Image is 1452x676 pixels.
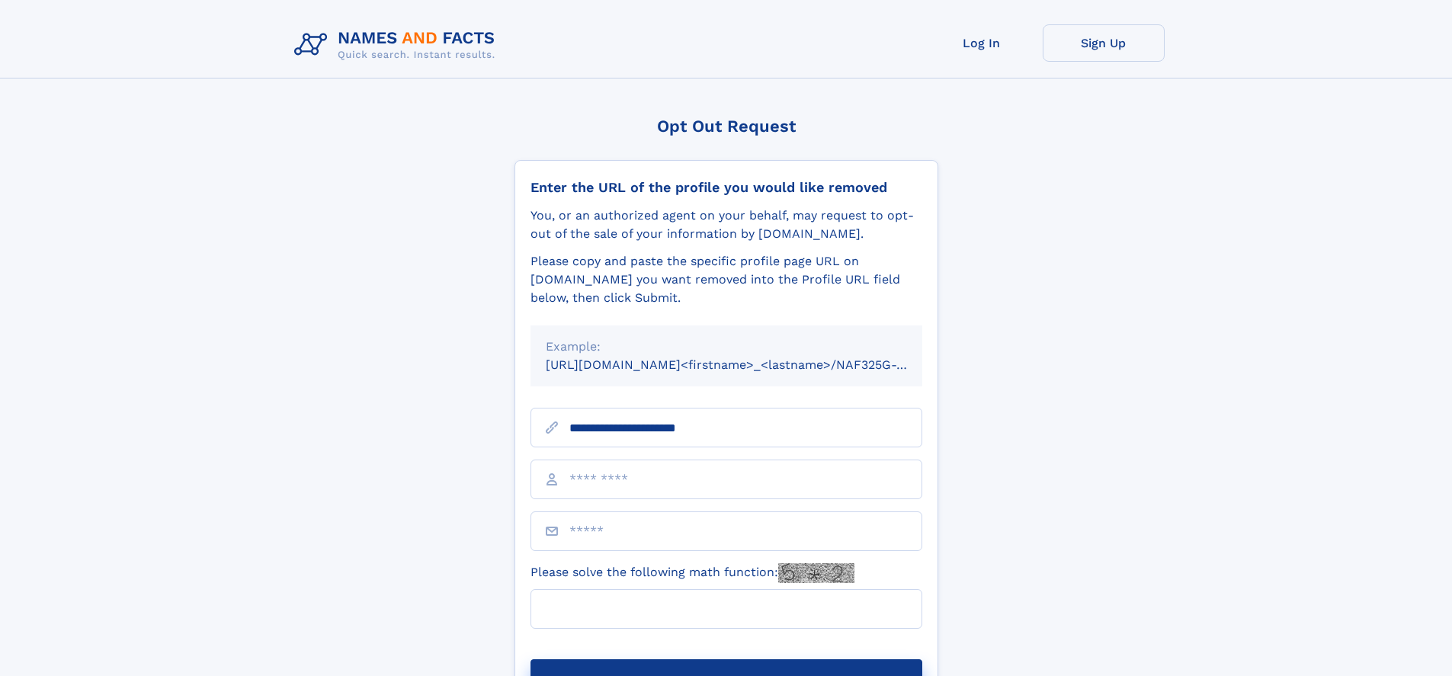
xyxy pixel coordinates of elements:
a: Log In [921,24,1043,62]
img: Logo Names and Facts [288,24,508,66]
a: Sign Up [1043,24,1165,62]
div: Opt Out Request [514,117,938,136]
label: Please solve the following math function: [530,563,854,583]
div: You, or an authorized agent on your behalf, may request to opt-out of the sale of your informatio... [530,207,922,243]
div: Enter the URL of the profile you would like removed [530,179,922,196]
div: Please copy and paste the specific profile page URL on [DOMAIN_NAME] you want removed into the Pr... [530,252,922,307]
div: Example: [546,338,907,356]
small: [URL][DOMAIN_NAME]<firstname>_<lastname>/NAF325G-xxxxxxxx [546,357,951,372]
